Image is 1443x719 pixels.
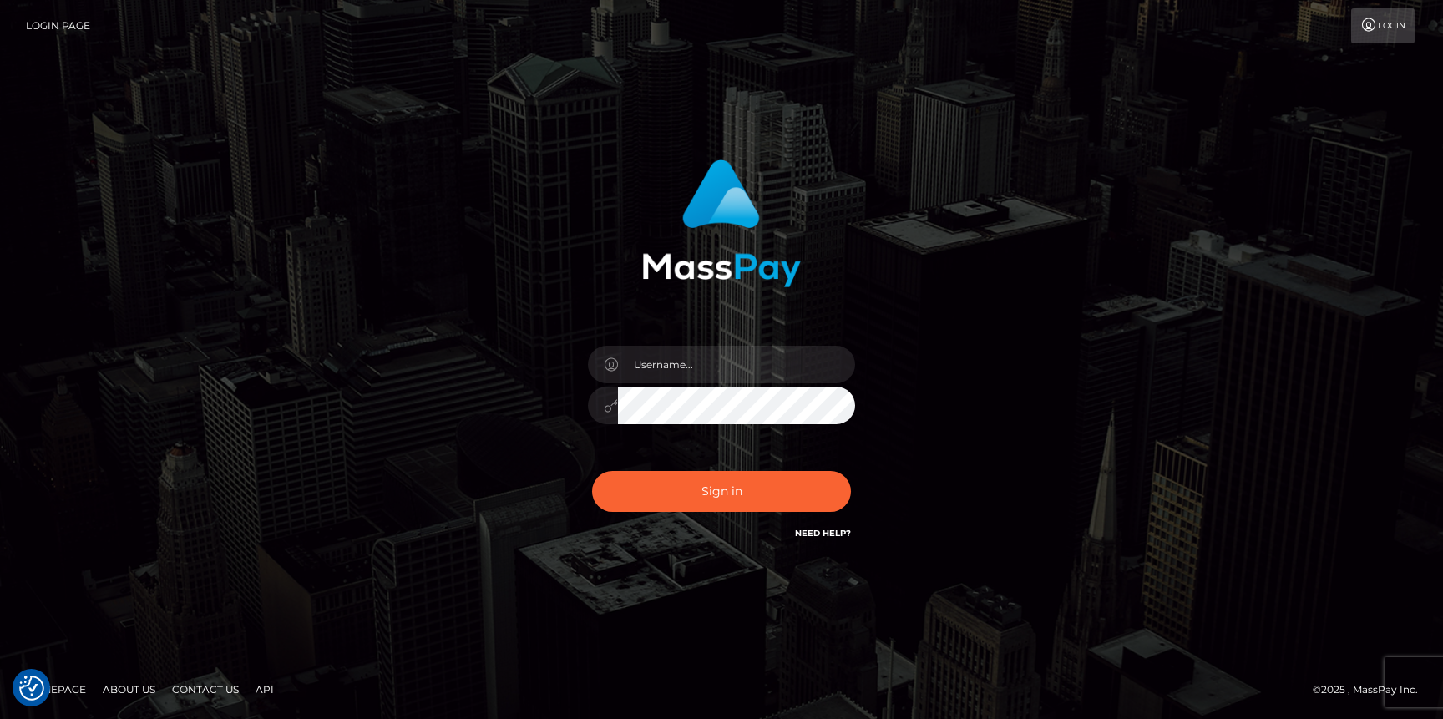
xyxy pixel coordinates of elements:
a: About Us [96,676,162,702]
a: API [249,676,281,702]
a: Contact Us [165,676,246,702]
a: Homepage [18,676,93,702]
a: Need Help? [795,528,851,539]
div: © 2025 , MassPay Inc. [1313,681,1430,699]
img: Revisit consent button [19,676,44,701]
a: Login Page [26,8,90,43]
img: MassPay Login [642,159,801,287]
input: Username... [618,346,855,383]
button: Consent Preferences [19,676,44,701]
a: Login [1351,8,1415,43]
button: Sign in [592,471,851,512]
